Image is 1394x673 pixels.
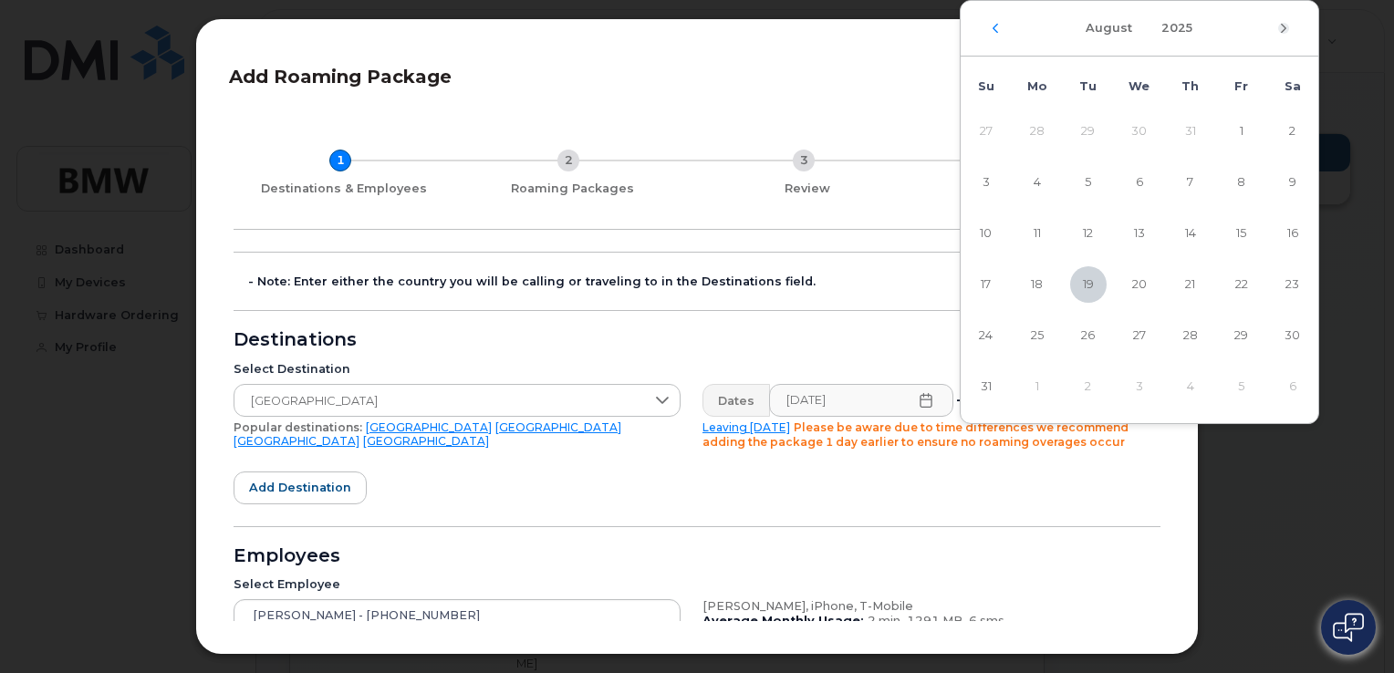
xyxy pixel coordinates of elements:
span: 1 [1223,113,1260,150]
button: Add destination [234,471,367,504]
td: 31 [961,361,1012,412]
span: Please be aware due to time differences we recommend adding the package 1 day earlier to ensure n... [702,420,1129,449]
span: 8 [1223,164,1260,201]
span: 5 [1070,164,1107,201]
span: Tu [1079,79,1097,93]
td: 21 [1165,259,1216,310]
span: 9 [1274,164,1311,201]
input: Search device [234,599,681,632]
span: 6 sms [969,614,1004,627]
td: 30 [1267,310,1318,361]
div: [PERSON_NAME], iPhone, T-Mobile [702,599,1150,614]
td: 2 [1063,361,1114,412]
span: 23 [1274,266,1311,303]
div: Select Destination [234,362,681,377]
td: 5 [1063,157,1114,208]
span: 17 [968,266,1004,303]
div: - [952,384,965,417]
td: 19 [1063,259,1114,310]
span: 19 [1070,266,1107,303]
span: Mo [1027,79,1047,93]
span: 24 [968,317,1004,354]
td: 5 [1216,361,1267,412]
button: Choose Year [1150,12,1203,45]
div: 3 [793,150,815,171]
span: 27 [1121,317,1158,354]
div: Select Employee [234,577,681,592]
span: 2 min, [868,614,903,627]
td: 16 [1267,208,1318,259]
div: - Note: Enter either the country you will be calling or traveling to in the Destinations field. [248,274,1160,289]
div: Destinations [234,333,1160,347]
span: 15 [1223,215,1260,252]
td: 6 [1114,157,1165,208]
span: 13 [1121,215,1158,252]
button: Choose Month [1075,12,1143,45]
td: 10 [961,208,1012,259]
td: 3 [1114,361,1165,412]
td: 25 [1012,310,1063,361]
span: 1291 MB, [907,614,965,627]
span: Add destination [249,479,351,496]
button: Previous Month [990,23,1001,34]
td: 15 [1216,208,1267,259]
td: 6 [1267,361,1318,412]
td: 22 [1216,259,1267,310]
td: 2 [1267,106,1318,157]
td: 29 [1063,106,1114,157]
div: Review [697,181,918,196]
td: 1 [1012,361,1063,412]
span: 22 [1223,266,1260,303]
span: 7 [1172,164,1209,201]
div: Roaming Packages [462,181,682,196]
span: 4 [1019,164,1056,201]
td: 17 [961,259,1012,310]
span: 11 [1019,215,1056,252]
span: Popular destinations: [234,420,362,434]
td: 3 [961,157,1012,208]
td: 27 [1114,310,1165,361]
td: 11 [1012,208,1063,259]
span: 16 [1274,215,1311,252]
span: 18 [1019,266,1056,303]
td: 23 [1267,259,1318,310]
div: 2 [557,150,579,171]
div: Finish [932,181,1153,196]
span: 14 [1172,215,1209,252]
td: 29 [1216,310,1267,361]
a: Leaving [DATE] [702,420,790,434]
span: 21 [1172,266,1209,303]
span: Th [1181,79,1199,93]
span: 6 [1121,164,1158,201]
span: Fr [1234,79,1248,93]
b: Average Monthly Usage: [702,614,864,627]
td: 13 [1114,208,1165,259]
td: 4 [1165,361,1216,412]
td: 12 [1063,208,1114,259]
img: Open chat [1333,613,1364,642]
a: [GEOGRAPHIC_DATA] [366,420,492,434]
span: 26 [1070,317,1107,354]
span: Add Roaming Package [229,66,452,88]
span: 10 [968,215,1004,252]
td: 7 [1165,157,1216,208]
td: 1 [1216,106,1267,157]
span: 2 [1274,113,1311,150]
td: 18 [1012,259,1063,310]
td: 28 [1165,310,1216,361]
span: 31 [968,368,1004,405]
span: 28 [1172,317,1209,354]
td: 20 [1114,259,1165,310]
a: [GEOGRAPHIC_DATA] [363,434,489,448]
input: Please fill out this field [769,384,953,417]
td: 9 [1267,157,1318,208]
td: 28 [1012,106,1063,157]
td: 4 [1012,157,1063,208]
div: Employees [234,549,1160,564]
span: Sa [1285,79,1301,93]
span: 25 [1019,317,1056,354]
td: 27 [961,106,1012,157]
a: [GEOGRAPHIC_DATA] [234,434,359,448]
span: 30 [1274,317,1311,354]
td: 31 [1165,106,1216,157]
